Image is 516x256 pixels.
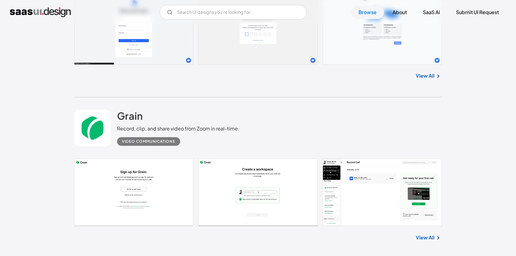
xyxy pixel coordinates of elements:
[416,72,434,80] a: View All
[160,5,307,20] input: Search UI designs you're looking for...
[415,6,447,19] a: SaaS Ai
[351,6,384,19] a: Browse
[385,6,414,19] a: About
[416,234,434,241] a: View All
[117,110,143,122] h2: Grain
[117,125,239,132] div: Record, clip, and share video from Zoom in real-time.
[117,110,143,125] a: Grain
[122,138,175,145] div: Video Communications
[10,7,71,17] a: home
[160,5,307,20] form: Email Form
[449,6,506,19] a: Submit UI Request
